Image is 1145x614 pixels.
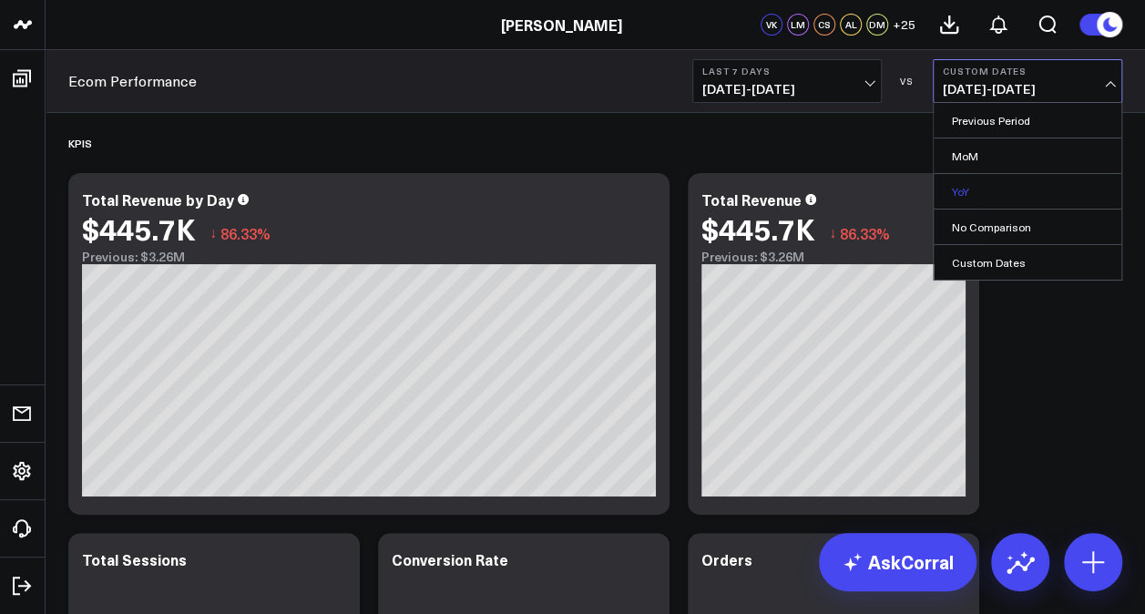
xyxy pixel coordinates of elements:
button: Last 7 Days[DATE]-[DATE] [692,59,882,103]
a: Ecom Performance [68,71,197,91]
span: [DATE] - [DATE] [702,82,872,97]
button: +25 [893,14,915,36]
div: DM [866,14,888,36]
div: VK [761,14,782,36]
div: $445.7K [82,212,196,245]
a: [PERSON_NAME] [501,15,622,35]
a: YoY [934,174,1121,209]
div: Previous: $3.26M [701,250,966,264]
div: VS [891,76,924,87]
a: Previous Period [934,103,1121,138]
div: Total Revenue by Day [82,189,234,210]
div: LM [787,14,809,36]
span: ↓ [829,221,836,245]
div: Previous: $3.26M [82,250,656,264]
div: Orders [701,549,752,569]
span: + 25 [893,18,915,31]
div: KPIS [68,122,92,164]
div: Total Sessions [82,549,187,569]
span: [DATE] - [DATE] [943,82,1112,97]
div: Total Revenue [701,189,802,210]
span: 86.33% [220,223,271,243]
div: AL [840,14,862,36]
div: $445.7K [701,212,815,245]
button: Custom Dates[DATE]-[DATE] [933,59,1122,103]
a: No Comparison [934,210,1121,244]
a: AskCorral [819,533,976,591]
div: Conversion Rate [392,549,508,569]
b: Custom Dates [943,66,1112,77]
span: 86.33% [840,223,890,243]
a: MoM [934,138,1121,173]
span: ↓ [210,221,217,245]
b: Last 7 Days [702,66,872,77]
a: Custom Dates [934,245,1121,280]
div: CS [813,14,835,36]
